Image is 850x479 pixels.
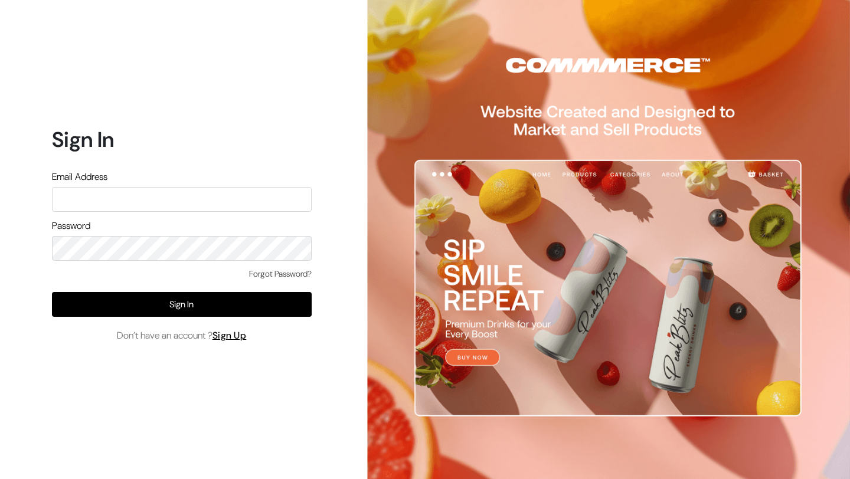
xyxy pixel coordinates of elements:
span: Don’t have an account ? [117,329,247,343]
button: Sign In [52,292,312,317]
h1: Sign In [52,127,312,152]
label: Password [52,219,90,233]
a: Forgot Password? [249,268,312,280]
a: Sign Up [212,329,247,342]
label: Email Address [52,170,107,184]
